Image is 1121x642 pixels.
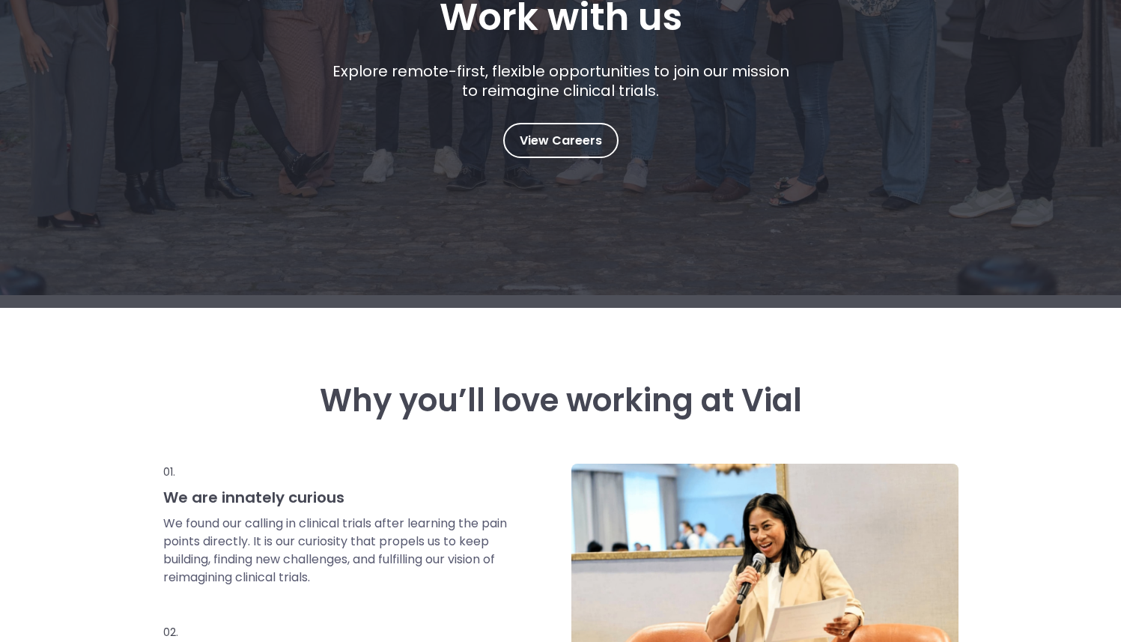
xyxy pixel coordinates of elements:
a: View Careers [503,123,619,158]
p: Explore remote-first, flexible opportunities to join our mission to reimagine clinical trials. [326,61,795,100]
p: We found our calling in clinical trials after learning the pain points directly. It is our curios... [163,515,509,587]
h3: Why you’ll love working at Vial [163,383,959,419]
p: 01. [163,464,509,480]
h3: We are innately curious [163,488,509,507]
p: 02. [163,624,509,641]
span: View Careers [520,131,602,151]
